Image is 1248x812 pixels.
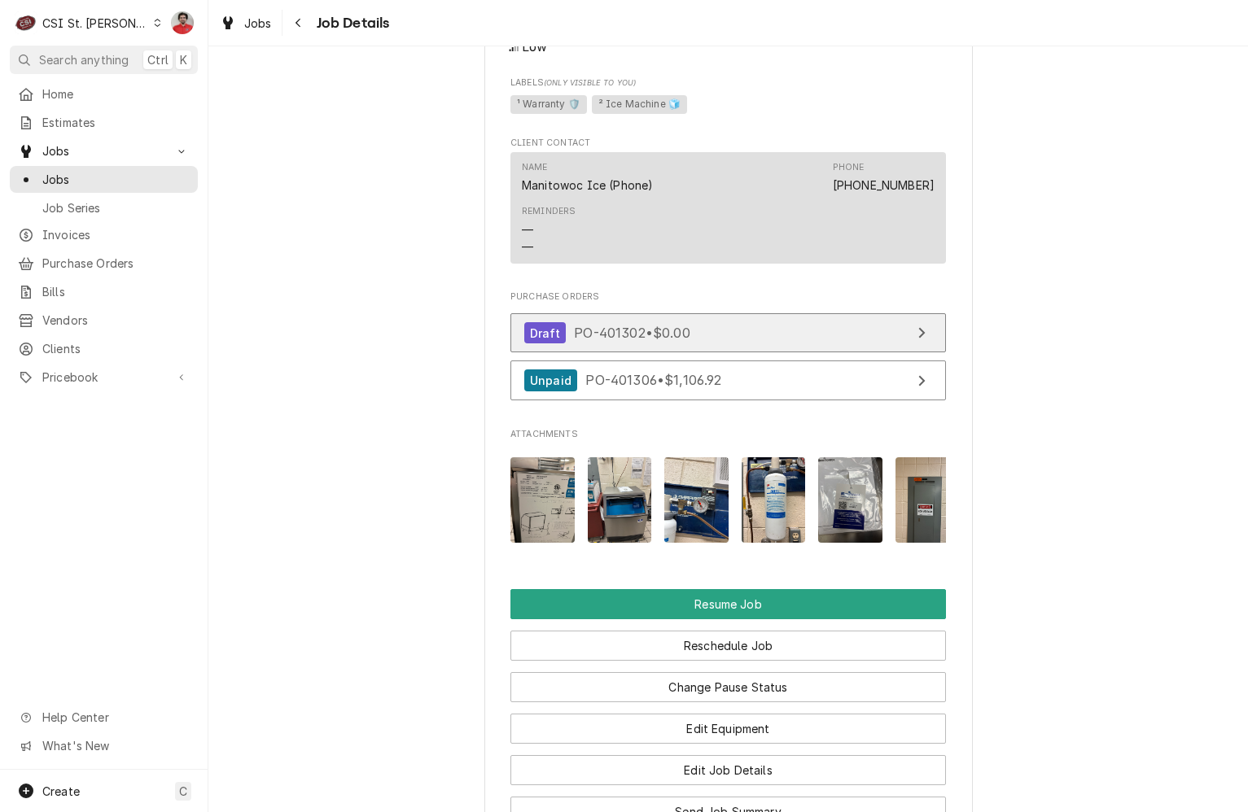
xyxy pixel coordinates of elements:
[510,37,946,57] span: Priority
[510,744,946,785] div: Button Group Row
[510,672,946,702] button: Change Pause Status
[42,199,190,216] span: Job Series
[833,161,865,174] div: Phone
[171,11,194,34] div: NF
[524,322,566,344] div: Draft
[10,732,198,759] a: Go to What's New
[818,457,882,543] img: myJ4Ap5YRVaAKhel7DM6
[171,11,194,34] div: Nicholas Faubert's Avatar
[10,335,198,362] a: Clients
[10,250,198,277] a: Purchase Orders
[544,78,636,87] span: (Only Visible to You)
[510,37,946,57] div: Low
[312,12,390,34] span: Job Details
[510,702,946,744] div: Button Group Row
[10,194,198,221] a: Job Series
[42,283,190,300] span: Bills
[588,457,652,543] img: y4Wl10yCTaiwYZU7ycVA
[510,152,946,271] div: Client Contact List
[179,783,187,800] span: C
[15,11,37,34] div: C
[180,51,187,68] span: K
[10,109,198,136] a: Estimates
[42,142,165,159] span: Jobs
[524,369,577,391] div: Unpaid
[42,114,190,131] span: Estimates
[510,313,946,353] a: View Purchase Order
[42,15,148,32] div: CSI St. [PERSON_NAME]
[664,457,729,543] img: WgXh698qQhi9S61o5GPL
[10,138,198,164] a: Go to Jobs
[592,95,687,115] span: ² Ice Machine 🧊
[42,226,190,243] span: Invoices
[522,161,548,174] div: Name
[15,11,37,34] div: CSI St. Louis's Avatar
[10,221,198,248] a: Invoices
[510,290,946,408] div: Purchase Orders
[10,166,198,193] a: Jobs
[510,95,587,115] span: ¹ Warranty 🛡️
[510,444,946,556] span: Attachments
[895,457,960,543] img: faURJ6wAQwK2KRKCnexQ
[510,137,946,150] span: Client Contact
[42,784,80,798] span: Create
[510,360,946,400] a: View Purchase Order
[510,755,946,785] button: Edit Job Details
[522,238,533,255] div: —
[10,81,198,107] a: Home
[10,46,198,74] button: Search anythingCtrlK
[510,152,946,264] div: Contact
[522,161,653,194] div: Name
[147,51,169,68] span: Ctrl
[833,161,935,194] div: Phone
[42,85,190,103] span: Home
[42,340,190,357] span: Clients
[833,178,935,192] a: [PHONE_NUMBER]
[585,372,721,388] span: PO-401306 • $1,106.92
[42,369,165,386] span: Pricebook
[244,15,272,32] span: Jobs
[10,704,198,731] a: Go to Help Center
[42,255,190,272] span: Purchase Orders
[510,714,946,744] button: Edit Equipment
[510,661,946,702] div: Button Group Row
[510,457,575,543] img: I96WUkWGSS2u9PpbTpg6
[510,631,946,661] button: Reschedule Job
[39,51,129,68] span: Search anything
[42,737,188,754] span: What's New
[510,76,946,89] span: Labels
[10,364,198,391] a: Go to Pricebook
[510,290,946,303] span: Purchase Orders
[510,428,946,555] div: Attachments
[213,10,278,37] a: Jobs
[10,307,198,334] a: Vendors
[510,589,946,619] button: Resume Job
[42,312,190,329] span: Vendors
[42,709,188,726] span: Help Center
[286,10,312,36] button: Navigate back
[510,137,946,271] div: Client Contact
[42,171,190,188] span: Jobs
[10,278,198,305] a: Bills
[510,619,946,661] div: Button Group Row
[510,589,946,619] div: Button Group Row
[742,457,806,543] img: mkhepsUdQDyPMTx0iQ1k
[522,177,653,194] div: Manitowoc Ice (Phone)
[574,325,690,341] span: PO-401302 • $0.00
[510,76,946,116] div: [object Object]
[522,205,576,255] div: Reminders
[510,93,946,117] span: [object Object]
[522,221,533,238] div: —
[510,428,946,441] span: Attachments
[522,205,576,218] div: Reminders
